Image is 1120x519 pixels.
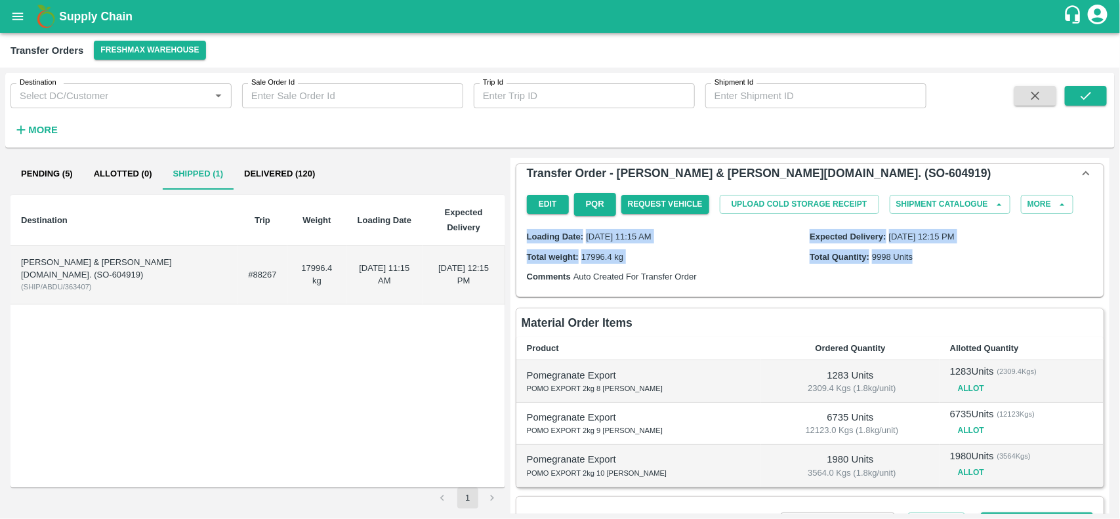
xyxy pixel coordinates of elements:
button: Allot [950,421,992,440]
div: account of current user [1086,3,1110,30]
td: [DATE] 12:15 PM [423,246,505,304]
span: 3564.0 Kgs (1.8kg/unit) [775,467,929,480]
span: ( SHIP/ABDU/363407 ) [21,283,92,291]
button: Open [210,87,227,104]
b: Trip [255,215,270,225]
span: Auto Created For Transfer Order [573,272,697,281]
button: Allot [950,379,992,398]
p: 1980 Units [950,449,994,463]
label: Sale Order Id [251,77,295,88]
span: 2309.4 Kgs (1.8kg/unit) [775,383,929,395]
span: POMO EXPORT 2kg 9 [PERSON_NAME] [527,426,663,434]
button: Shipment Catalogue [890,195,1010,214]
div: customer-support [1063,5,1086,28]
button: Delivered (120) [234,158,325,190]
input: Enter Shipment ID [705,83,926,108]
a: Supply Chain [59,7,1063,26]
label: Trip Id [483,77,503,88]
button: open drawer [3,1,33,31]
p: 6735 Units [772,410,929,425]
td: [DATE] 11:15 AM [346,246,422,304]
input: Select DC/Customer [14,87,206,104]
nav: pagination navigation [430,488,505,509]
div: Transfer Order - [PERSON_NAME] & [PERSON_NAME][DOMAIN_NAME]. (SO-604919) [516,164,1104,182]
h6: Material Order Items [522,314,633,332]
button: Allotted (0) [83,158,163,190]
button: More [1021,195,1073,214]
b: Loading Date [358,215,411,225]
input: Enter Sale Order Id [242,83,463,108]
b: Supply Chain [59,10,133,23]
b: Weight [302,215,331,225]
label: Shipment Id [715,77,753,88]
span: ( 3564 Kgs) [997,450,1031,462]
span: POMO EXPORT 2kg 10 [PERSON_NAME] [527,469,667,477]
p: 6735 Units [950,407,994,421]
label: Destination [20,77,56,88]
span: 9998 Units [872,252,913,262]
label: Expected Delivery: [810,232,886,241]
button: Shipped (1) [163,158,234,190]
button: Edit [527,195,569,214]
button: Upload Cold Storage Receipt [720,195,879,214]
div: Transfer Orders [10,42,83,59]
p: Pomegranate Export [527,410,751,425]
p: 1283 Units [772,368,929,383]
b: Expected Delivery [445,207,483,232]
label: Loading Date: [527,232,584,241]
button: page 1 [457,488,478,509]
button: Request Vehicle [621,195,709,214]
p: 1980 Units [772,452,929,467]
label: Comments [527,272,571,281]
td: #88267 [238,246,287,304]
button: Pending (5) [10,158,83,190]
strong: More [28,125,58,135]
td: 17996.4 kg [287,246,347,304]
button: More [10,119,61,141]
button: Select DC [94,41,205,60]
label: Total weight: [527,252,579,262]
span: [DATE] 11:15 AM [586,232,651,241]
p: 1283 Units [950,364,994,379]
h6: Transfer Order - [PERSON_NAME] & [PERSON_NAME][DOMAIN_NAME]. (SO-604919) [527,164,991,182]
span: 17996.4 kg [581,252,623,262]
input: Enter Trip ID [474,83,695,108]
span: ( 12123 Kgs) [997,408,1035,420]
img: logo [33,3,59,30]
b: Product [527,343,559,353]
span: POMO EXPORT 2kg 8 [PERSON_NAME] [527,384,663,392]
b: Ordered Quantity [816,343,886,353]
b: Destination [21,215,68,225]
span: 12123.0 Kgs (1.8kg/unit) [775,425,929,437]
span: ( 2309.4 Kgs) [997,365,1037,377]
label: Total Quantity: [810,252,869,262]
div: [PERSON_NAME] & [PERSON_NAME][DOMAIN_NAME]. (SO-604919) [21,257,227,281]
button: PQR [574,193,616,216]
b: Allotted Quantity [950,343,1019,353]
span: [DATE] 12:15 PM [889,232,955,241]
p: Pomegranate Export [527,452,751,467]
button: Allot [950,463,992,482]
p: Pomegranate Export [527,368,751,383]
